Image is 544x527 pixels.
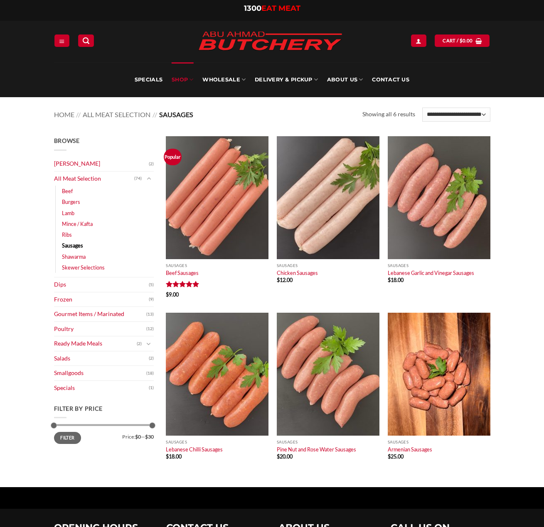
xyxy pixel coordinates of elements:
[422,108,490,122] select: Shop order
[83,110,150,118] a: All Meat Selection
[277,446,356,453] a: Pine Nut and Rose Water Sausages
[146,308,154,321] span: (13)
[149,293,154,306] span: (9)
[62,251,86,262] a: Shawarma
[277,453,293,460] bdi: 20.00
[54,172,134,186] a: All Meat Selection
[277,277,293,283] bdi: 12.00
[255,62,318,97] a: Delivery & Pickup
[166,453,182,460] bdi: 18.00
[327,62,363,97] a: About Us
[54,277,149,292] a: Dips
[54,137,80,144] span: Browse
[62,218,93,229] a: Mince / Kafta
[54,322,146,336] a: Poultry
[277,136,379,259] img: Chicken-Sausages
[54,110,74,118] a: Home
[54,405,103,412] span: Filter by price
[191,26,349,57] img: Abu Ahmad Butchery
[159,110,193,118] span: Sausages
[153,110,157,118] span: //
[277,277,280,283] span: $
[166,281,199,291] span: Rated out of 5
[388,263,490,268] p: Sausages
[388,446,432,453] a: Armenian Sausages
[277,453,280,460] span: $
[149,352,154,365] span: (2)
[149,158,154,170] span: (2)
[62,208,74,218] a: Lamb
[172,62,193,97] a: SHOP
[137,338,142,350] span: (2)
[261,4,300,13] span: EAT MEAT
[135,434,141,440] span: $0
[54,351,149,366] a: Salads
[435,34,490,47] a: View cart
[166,446,223,453] a: Lebanese Chilli Sausages
[202,62,246,97] a: Wholesale
[388,136,490,259] img: Lebanese Garlic and Vinegar Sausages
[54,292,149,307] a: Frozen
[149,382,154,394] span: (1)
[244,4,261,13] span: 1300
[443,37,473,44] span: Cart /
[145,434,154,440] span: $30
[76,110,81,118] span: //
[54,381,149,395] a: Specials
[54,432,154,439] div: Price: —
[166,291,179,298] bdi: 9.00
[62,196,80,207] a: Burgers
[166,281,199,289] div: Rated 5 out of 5
[277,263,379,268] p: Sausages
[54,366,146,380] a: Smallgoods
[388,453,404,460] bdi: 25.00
[388,277,391,283] span: $
[277,313,379,436] img: Pine Nut and Rose Water Sausages
[135,62,162,97] a: Specials
[166,453,169,460] span: $
[149,279,154,291] span: (5)
[146,367,154,380] span: (18)
[460,38,473,43] bdi: 0.00
[388,270,474,276] a: Lebanese Garlic and Vinegar Sausages
[388,277,404,283] bdi: 18.00
[411,34,426,47] a: Login
[388,453,391,460] span: $
[388,440,490,444] p: Sausages
[166,291,169,298] span: $
[62,240,83,251] a: Sausages
[62,229,72,240] a: Ribs
[134,172,142,185] span: (74)
[54,432,81,444] button: Filter
[166,313,268,436] img: Lebanese-Chilli-Sausages (per 1Kg)
[54,157,149,171] a: [PERSON_NAME]
[54,34,69,47] a: Menu
[460,37,463,44] span: $
[244,4,300,13] a: 1300EAT MEAT
[62,262,105,273] a: Skewer Selections
[362,110,415,119] p: Showing all 6 results
[166,270,199,276] a: Beef Sausages
[144,174,154,183] button: Toggle
[146,323,154,335] span: (12)
[54,336,137,351] a: Ready Made Meals
[166,136,268,259] img: Beef Sausages
[78,34,94,47] a: Search
[62,186,73,196] a: Beef
[144,339,154,348] button: Toggle
[166,263,268,268] p: Sausages
[277,270,318,276] a: Chicken Sausages
[54,307,146,321] a: Gourmet Items / Marinated
[372,62,409,97] a: Contact Us
[166,440,268,444] p: Sausages
[277,440,379,444] p: Sausages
